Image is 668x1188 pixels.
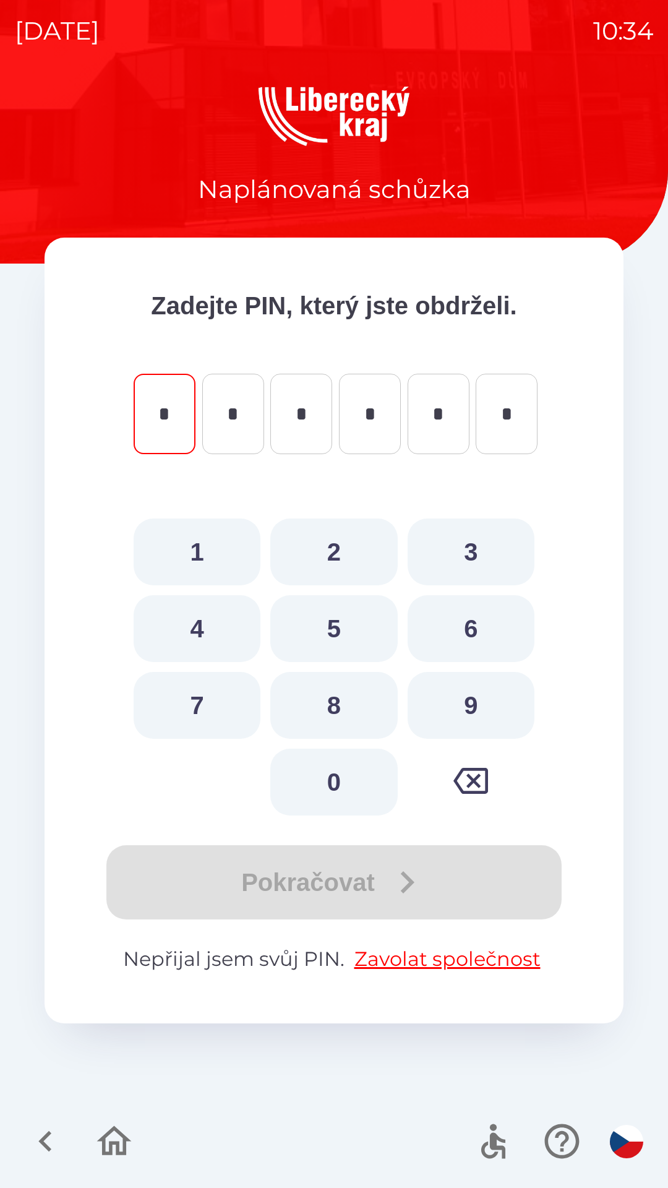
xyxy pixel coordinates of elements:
button: 9 [408,672,534,739]
button: 4 [134,595,260,662]
p: [DATE] [15,12,100,49]
button: 7 [134,672,260,739]
p: 10:34 [593,12,653,49]
p: Naplánovaná schůzka [198,171,471,208]
button: 3 [408,519,534,585]
button: 0 [270,749,397,816]
button: 1 [134,519,260,585]
button: 5 [270,595,397,662]
button: 8 [270,672,397,739]
img: Logo [45,87,623,146]
img: cs flag [610,1125,643,1158]
p: Nepřijal jsem svůj PIN. [94,944,574,974]
button: Zavolat společnost [349,944,546,974]
button: 2 [270,519,397,585]
p: Zadejte PIN, který jste obdrželi. [94,287,574,324]
button: 6 [408,595,534,662]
